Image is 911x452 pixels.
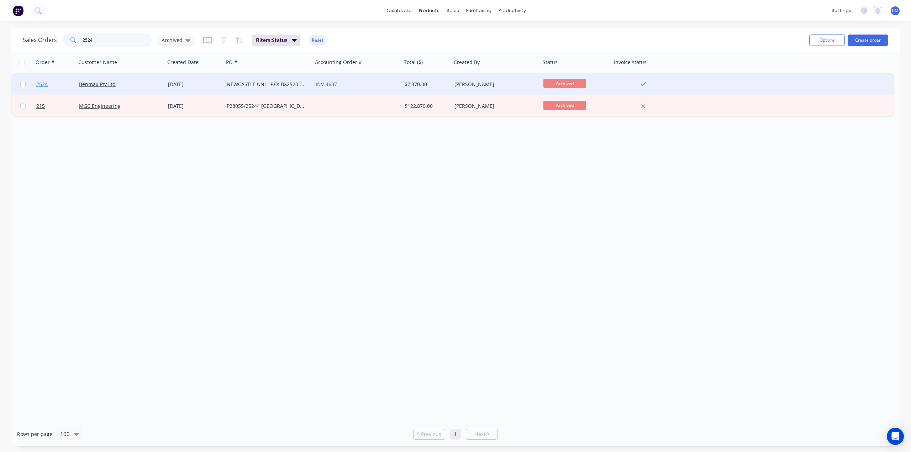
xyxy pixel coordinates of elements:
div: settings [828,5,855,16]
div: [DATE] [168,103,221,110]
span: Rows per page [17,431,52,438]
div: Status [543,59,558,66]
a: MGC Engineering [79,103,121,109]
img: Factory [13,5,23,16]
a: 215 [36,95,79,117]
button: Filters:Status [252,35,300,46]
button: Create order [848,35,888,46]
h1: Sales Orders [23,37,57,43]
div: products [415,5,443,16]
a: Previous page [414,431,445,438]
div: P28055/25244 [GEOGRAPHIC_DATA] [227,103,306,110]
div: sales [443,5,463,16]
div: [PERSON_NAME] [454,81,533,88]
span: 2524 [36,81,48,88]
a: INV-4687 [316,81,337,88]
span: Filters: Status [256,37,288,44]
button: Options [809,35,845,46]
div: productivity [495,5,530,16]
div: $122,870.00 [405,103,447,110]
button: Reset [309,35,326,45]
div: Created Date [167,59,199,66]
div: purchasing [463,5,495,16]
div: PO # [226,59,237,66]
a: 2524 [36,74,79,95]
span: 215 [36,103,45,110]
ul: Pagination [410,429,501,440]
div: Accounting Order # [315,59,362,66]
span: Archived [162,36,183,44]
span: CM [892,7,899,14]
a: Benmax Pty Ltd [79,81,116,88]
input: Search... [83,33,152,47]
div: $7,370.00 [405,81,447,88]
a: Next page [466,431,497,438]
a: dashboard [382,5,415,16]
div: Customer Name [78,59,117,66]
span: Archived [543,79,586,88]
div: Invoice status [614,59,647,66]
div: Total ($) [404,59,423,66]
div: Open Intercom Messenger [887,428,904,445]
span: Archived [543,101,586,110]
div: [PERSON_NAME] [454,103,533,110]
div: Order # [36,59,54,66]
span: Previous [421,431,441,438]
div: [DATE] [168,81,221,88]
a: Page 1 is your current page [450,429,461,440]
span: Next [474,431,485,438]
div: Created By [454,59,480,66]
div: NEWCASTLE UNI - P.O: BX2520-013 [227,81,306,88]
